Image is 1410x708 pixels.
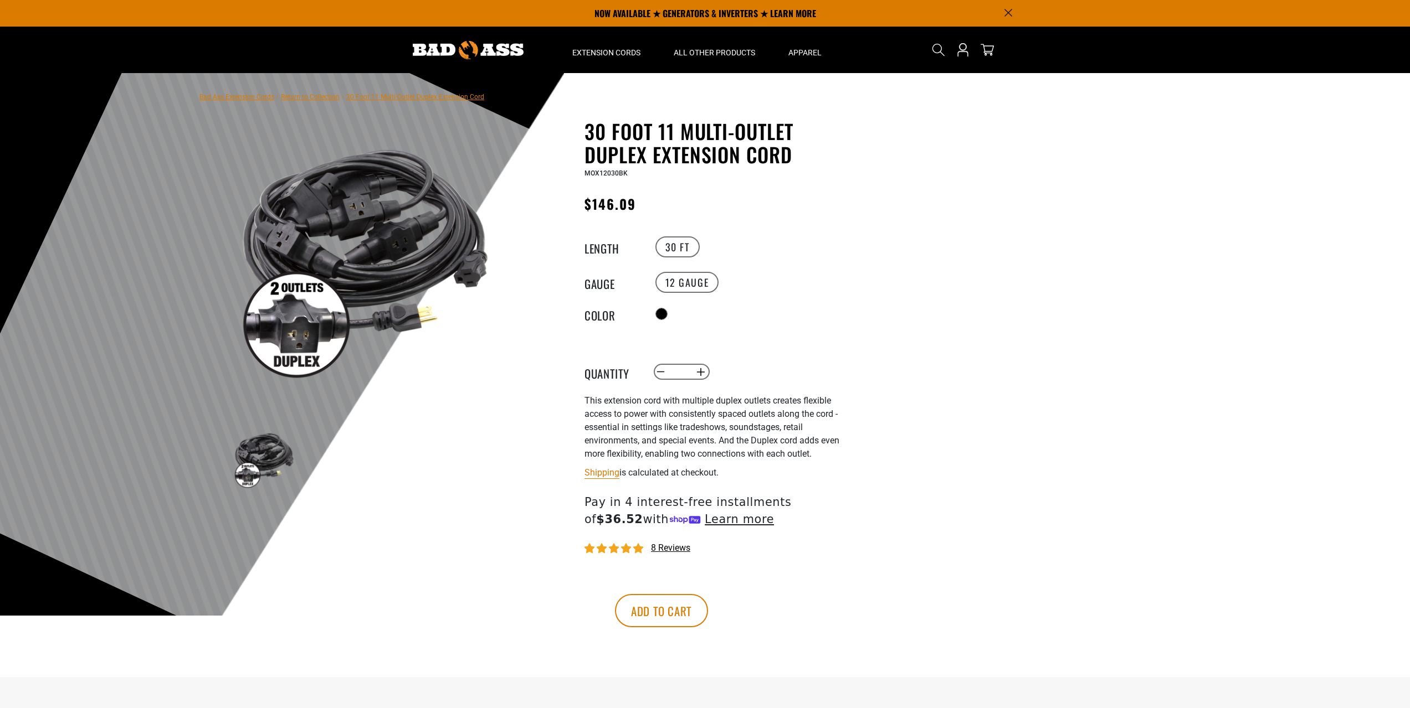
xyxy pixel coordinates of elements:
span: 8 reviews [651,542,690,553]
span: This extension cord with multiple duplex outlets creates flexible access to power with consistent... [584,395,839,459]
a: Return to Collection [281,93,340,101]
img: black [232,122,499,389]
button: Add to cart [615,594,708,627]
label: 12 Gauge [655,272,719,293]
span: 30 Foot 11 Multi-Outlet Duplex Extension Cord [346,93,484,101]
nav: breadcrumbs [199,90,484,103]
span: MOX12030BK [584,169,628,177]
label: 30 FT [655,236,700,257]
div: is calculated at checkout. [584,465,856,480]
summary: Apparel [772,27,838,73]
span: 5.00 stars [584,544,645,554]
summary: All Other Products [657,27,772,73]
span: Apparel [788,48,822,58]
legend: Gauge [584,275,640,290]
span: $146.09 [584,194,637,214]
span: Extension Cords [572,48,640,58]
img: black [232,426,296,490]
img: Bad Ass Extension Cords [413,41,524,59]
summary: Extension Cords [556,27,657,73]
h1: 30 Foot 11 Multi-Outlet Duplex Extension Cord [584,120,856,166]
a: Bad Ass Extension Cords [199,93,274,101]
summary: Search [930,41,947,59]
a: Shipping [584,467,619,478]
legend: Color [584,307,640,321]
span: All Other Products [674,48,755,58]
legend: Length [584,240,640,254]
span: › [276,93,279,101]
span: › [342,93,344,101]
label: Quantity [584,365,640,379]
